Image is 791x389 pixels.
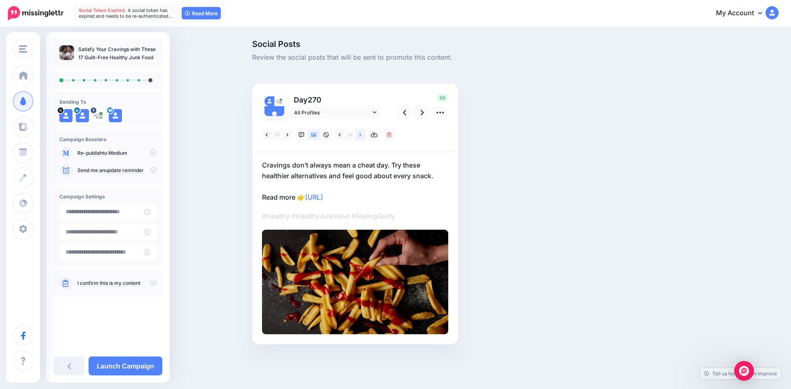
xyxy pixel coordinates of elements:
span: Review the social posts that will be sent to promote this content. [252,52,634,63]
span: A social token has expired and needs to be re-authenticated… [79,7,173,19]
p: #Healthy #HealthyJunkFood #FeelingGuilty [262,211,448,221]
a: All Profiles [290,107,381,119]
img: menu.png [19,45,27,53]
div: Open Intercom Messenger [734,361,754,381]
span: 66 [437,94,448,102]
h4: Sending To [59,99,157,105]
h4: Campaign Boosters [59,136,157,142]
a: update reminder [105,167,144,174]
a: Tell us how we can improve [700,368,781,379]
img: user_default_image.png [76,109,89,122]
img: Missinglettr [8,6,63,20]
img: user_default_image.png [264,106,284,126]
a: [URL] [305,193,323,201]
img: 302279413_941954216721528_4677248601821306673_n-bsa153469.jpg [92,109,105,122]
img: 4795d6ed35f0a46217e2b98b91f9ce82.jpg [262,230,448,334]
img: user_default_image.png [264,96,274,106]
a: Re-publish [77,150,103,156]
span: All Profiles [294,108,371,117]
a: I confirm this is my content [77,280,140,287]
p: Day [290,94,382,106]
img: user_default_image.png [59,109,73,122]
a: My Account [708,3,779,23]
a: Read More [182,7,221,19]
img: user_default_image.png [109,109,122,122]
p: Cravings don’t always mean a cheat day. Try these healthier alternatives and feel good about ever... [262,160,448,203]
p: Satisfy Your Cravings with These 17 Guilt-Free Healthy Junk Food [78,45,157,62]
img: 7a7ac5b776910fb012604a8e921440b0_thumb.jpg [59,45,74,60]
img: 302279413_941954216721528_4677248601821306673_n-bsa153469.jpg [274,96,284,106]
p: Send me an [77,167,157,174]
span: Social Posts [252,40,634,48]
p: to Medium [77,149,157,157]
h4: Campaign Settings [59,193,157,200]
span: 270 [308,96,321,104]
span: Social Token Expired. [79,7,126,13]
